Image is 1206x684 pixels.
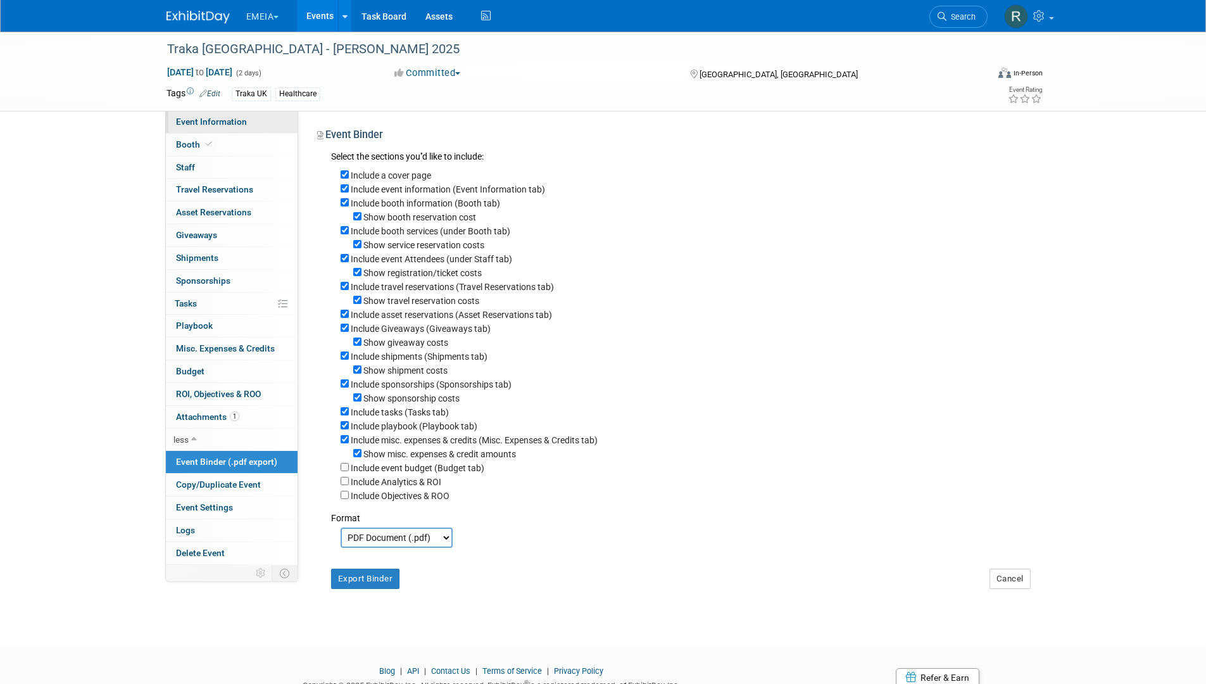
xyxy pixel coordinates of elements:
label: Include shipments (Shipments tab) [351,351,487,362]
span: Event Information [176,117,247,127]
label: Include travel reservations (Travel Reservations tab) [351,282,554,292]
label: Include Giveaways (Giveaways tab) [351,324,491,334]
button: Cancel [989,569,1031,589]
label: Include event information (Event Information tab) [351,184,545,194]
a: Attachments1 [166,406,298,428]
a: API [407,666,419,676]
span: Asset Reservations [176,207,251,217]
label: Include sponsorships (Sponsorships tab) [351,379,512,389]
label: Include booth services (under Booth tab) [351,226,510,236]
span: [DATE] [DATE] [166,66,233,78]
td: Toggle Event Tabs [272,565,298,581]
span: 1 [230,412,239,421]
a: Terms of Service [482,666,542,676]
label: Include misc. expenses & credits (Misc. Expenses & Credits tab) [351,435,598,445]
a: Asset Reservations [166,201,298,224]
span: Attachments [176,412,239,422]
label: Show registration/ticket costs [363,268,482,278]
button: Committed [390,66,465,80]
div: In-Person [1013,68,1043,78]
label: Include Analytics & ROI [351,477,441,487]
span: Search [946,12,976,22]
a: Edit [199,89,220,98]
span: [GEOGRAPHIC_DATA], [GEOGRAPHIC_DATA] [700,70,858,79]
span: ROI, Objectives & ROO [176,389,261,399]
label: Show travel reservation costs [363,296,479,306]
span: Delete Event [176,548,225,558]
span: to [194,67,206,77]
span: Event Settings [176,502,233,512]
a: Misc. Expenses & Credits [166,338,298,360]
span: Playbook [176,320,213,331]
a: Booth [166,134,298,156]
label: Include a cover page [351,170,431,180]
div: Traka UK [232,87,271,101]
div: Traka [GEOGRAPHIC_DATA] - [PERSON_NAME] 2025 [163,38,969,61]
a: Staff [166,156,298,179]
a: Delete Event [166,542,298,564]
label: Show sponsorship costs [363,393,460,403]
label: Include event Attendees (under Staff tab) [351,254,512,264]
a: Privacy Policy [554,666,603,676]
div: Format [331,502,1031,524]
span: Misc. Expenses & Credits [176,343,275,353]
span: Logs [176,525,195,535]
a: Event Binder (.pdf export) [166,451,298,473]
span: Tasks [175,298,197,308]
span: (2 days) [235,69,261,77]
label: Include event budget (Budget tab) [351,463,484,473]
a: Giveaways [166,224,298,246]
div: Select the sections you''d like to include: [331,150,1031,165]
span: Copy/Duplicate Event [176,479,261,490]
a: Event Settings [166,497,298,519]
div: Event Format [913,66,1043,85]
i: Booth reservation complete [206,141,212,148]
span: Shipments [176,253,218,263]
span: less [173,434,189,445]
label: Include tasks (Tasks tab) [351,407,449,417]
a: Copy/Duplicate Event [166,474,298,496]
label: Include asset reservations (Asset Reservations tab) [351,310,552,320]
a: Search [929,6,988,28]
label: Show booth reservation cost [363,212,476,222]
label: Include playbook (Playbook tab) [351,421,477,431]
label: Include Objectives & ROO [351,491,449,501]
a: less [166,429,298,451]
span: | [421,666,429,676]
span: Sponsorships [176,275,230,286]
a: Travel Reservations [166,179,298,201]
a: ROI, Objectives & ROO [166,383,298,405]
span: Event Binder (.pdf export) [176,457,277,467]
div: Event Rating [1008,87,1042,93]
div: Event Binder [317,128,1031,146]
a: Tasks [166,293,298,315]
img: ExhibitDay [166,11,230,23]
img: Rafaela Rupere [1004,4,1028,28]
label: Show service reservation costs [363,240,484,250]
td: Tags [166,87,220,101]
div: Healthcare [275,87,320,101]
a: Contact Us [431,666,470,676]
label: Include booth information (Booth tab) [351,198,500,208]
span: Budget [176,366,204,376]
label: Show misc. expenses & credit amounts [363,449,516,459]
a: Event Information [166,111,298,133]
a: Sponsorships [166,270,298,292]
span: | [544,666,552,676]
a: Blog [379,666,395,676]
td: Personalize Event Tab Strip [250,565,272,581]
img: Format-Inperson.png [998,68,1011,78]
span: | [472,666,481,676]
span: Travel Reservations [176,184,253,194]
span: Staff [176,162,195,172]
span: | [397,666,405,676]
button: Export Binder [331,569,400,589]
span: Giveaways [176,230,217,240]
a: Budget [166,360,298,383]
label: Show giveaway costs [363,338,448,348]
a: Shipments [166,247,298,269]
span: Booth [176,139,215,149]
a: Playbook [166,315,298,337]
label: Show shipment costs [363,365,448,376]
a: Logs [166,519,298,541]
